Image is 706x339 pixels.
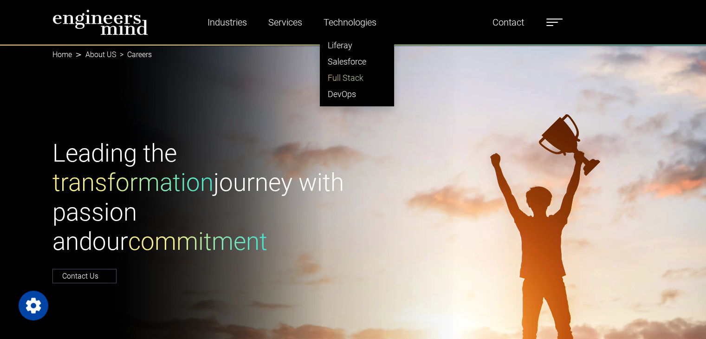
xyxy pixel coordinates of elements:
[320,33,394,106] ul: Industries
[52,269,117,283] a: Contact Us
[116,49,152,60] li: Careers
[52,9,148,35] img: logo
[204,12,251,33] a: Industries
[320,86,394,102] a: DevOps
[320,53,394,70] a: Salesforce
[52,168,214,197] span: transformation
[320,37,394,53] a: Liferay
[489,12,528,33] a: Contact
[52,45,654,65] nav: breadcrumb
[265,12,306,33] a: Services
[85,50,116,59] a: About US
[52,50,72,59] a: Home
[128,227,267,256] span: commitment
[320,12,380,33] a: Technologies
[320,70,394,86] a: Full Stack
[52,139,348,257] h1: Leading the journey with passion and our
